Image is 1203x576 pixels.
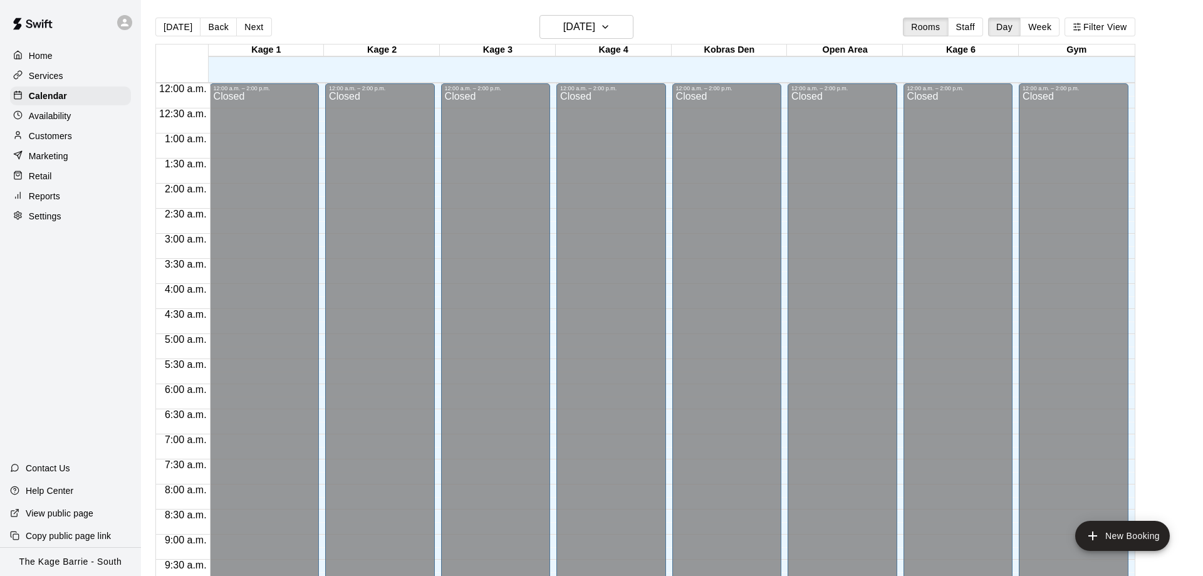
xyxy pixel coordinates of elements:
[162,484,210,495] span: 8:00 a.m.
[26,462,70,474] p: Contact Us
[1075,521,1170,551] button: add
[1020,18,1060,36] button: Week
[787,45,903,56] div: Open Area
[162,334,210,345] span: 5:00 a.m.
[236,18,271,36] button: Next
[1023,85,1125,92] div: 12:00 a.m. – 2:00 p.m.
[676,85,778,92] div: 12:00 a.m. – 2:00 p.m.
[1065,18,1135,36] button: Filter View
[162,434,210,445] span: 7:00 a.m.
[29,190,60,202] p: Reports
[162,234,210,244] span: 3:00 a.m.
[29,210,61,223] p: Settings
[10,66,131,85] a: Services
[556,45,672,56] div: Kage 4
[162,284,210,295] span: 4:00 a.m.
[162,134,210,144] span: 1:00 a.m.
[162,459,210,470] span: 7:30 a.m.
[19,555,122,568] p: The Kage Barrie - South
[29,90,67,102] p: Calendar
[445,85,547,92] div: 12:00 a.m. – 2:00 p.m.
[907,85,1009,92] div: 12:00 a.m. – 2:00 p.m.
[26,530,111,542] p: Copy public page link
[214,85,316,92] div: 12:00 a.m. – 2:00 p.m.
[156,108,210,119] span: 12:30 a.m.
[672,45,788,56] div: Kobras Den
[162,309,210,320] span: 4:30 a.m.
[29,50,53,62] p: Home
[162,209,210,219] span: 2:30 a.m.
[10,147,131,165] a: Marketing
[209,45,325,56] div: Kage 1
[440,45,556,56] div: Kage 3
[29,150,68,162] p: Marketing
[10,127,131,145] a: Customers
[162,560,210,570] span: 9:30 a.m.
[29,130,72,142] p: Customers
[791,85,893,92] div: 12:00 a.m. – 2:00 p.m.
[162,259,210,270] span: 3:30 a.m.
[988,18,1021,36] button: Day
[563,18,595,36] h6: [DATE]
[948,18,984,36] button: Staff
[10,167,131,186] a: Retail
[1019,45,1135,56] div: Gym
[162,535,210,545] span: 9:00 a.m.
[329,85,431,92] div: 12:00 a.m. – 2:00 p.m.
[10,46,131,65] a: Home
[162,184,210,194] span: 2:00 a.m.
[539,15,633,39] button: [DATE]
[29,70,63,82] p: Services
[560,85,662,92] div: 12:00 a.m. – 2:00 p.m.
[162,159,210,169] span: 1:30 a.m.
[10,187,131,206] a: Reports
[10,207,131,226] a: Settings
[10,86,131,105] a: Calendar
[162,359,210,370] span: 5:30 a.m.
[29,170,52,182] p: Retail
[162,510,210,520] span: 8:30 a.m.
[324,45,440,56] div: Kage 2
[29,110,71,122] p: Availability
[156,83,210,94] span: 12:00 a.m.
[903,45,1019,56] div: Kage 6
[200,18,237,36] button: Back
[26,484,73,497] p: Help Center
[155,18,200,36] button: [DATE]
[26,507,93,520] p: View public page
[162,409,210,420] span: 6:30 a.m.
[162,384,210,395] span: 6:00 a.m.
[903,18,948,36] button: Rooms
[10,107,131,125] a: Availability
